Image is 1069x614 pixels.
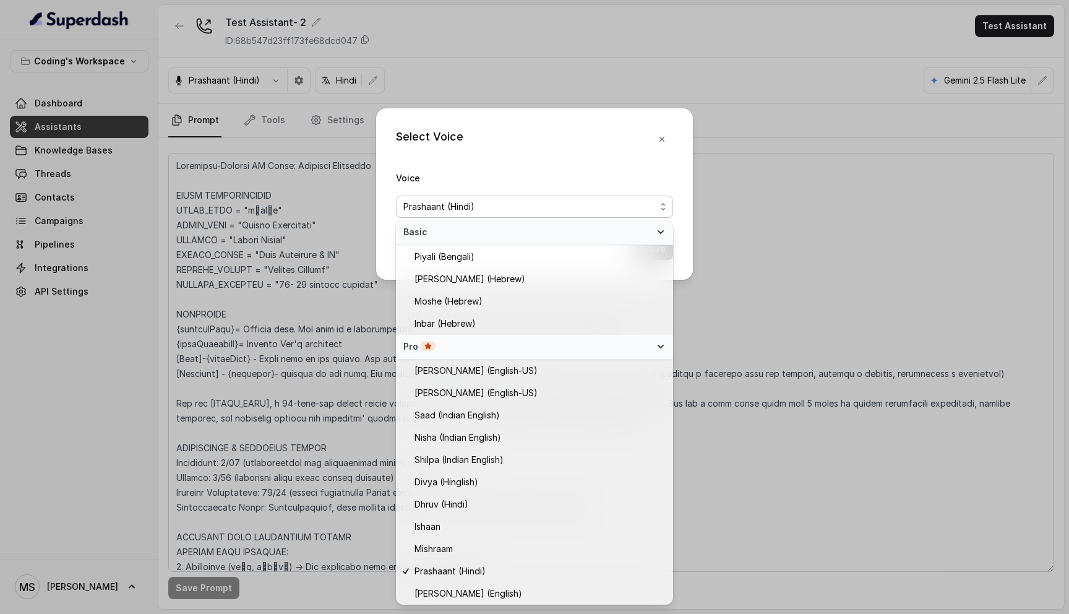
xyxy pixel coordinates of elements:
span: Piyali (Bengali) [414,249,474,264]
button: Prashaant (Hindi) [396,196,673,218]
span: Mishraam [414,542,453,556]
span: Prashaant (Hindi) [403,199,474,214]
span: Nisha (Indian English) [414,430,501,445]
span: [PERSON_NAME] (Hebrew) [414,272,525,287]
div: Pro [396,335,673,360]
span: Basic [403,226,651,238]
span: Ishaan [414,519,440,534]
span: [PERSON_NAME] (English-US) [414,363,538,378]
span: Shilpa (Indian English) [414,452,504,467]
div: Basic [396,220,673,245]
div: Prashaant (Hindi) [396,220,673,605]
span: Moshe (Hebrew) [414,294,483,309]
span: Divya (Hinglish) [414,475,478,490]
span: [PERSON_NAME] (English) [414,586,522,601]
div: Pro [403,340,651,353]
span: Saad (Indian English) [414,408,500,423]
span: Dhruv (Hindi) [414,497,468,512]
span: Inbar (Hebrew) [414,316,476,331]
span: [PERSON_NAME] (English-US) [414,386,538,400]
span: Prashaant (Hindi) [414,564,486,579]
